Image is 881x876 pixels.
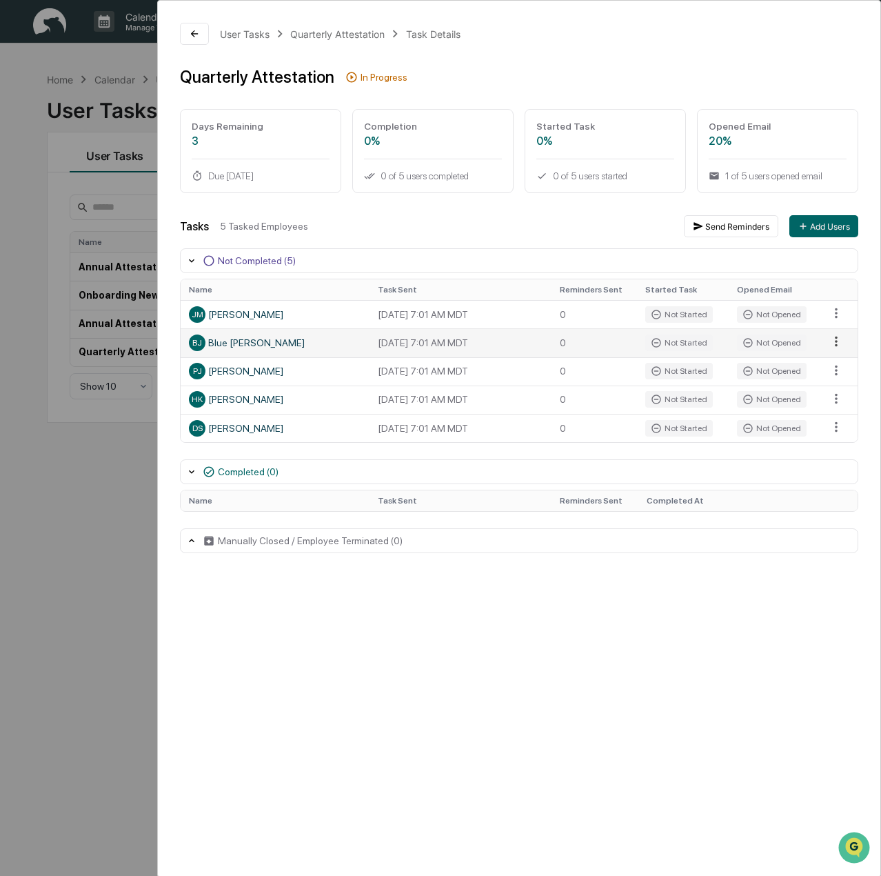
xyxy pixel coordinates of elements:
[551,279,637,300] th: Reminders Sent
[684,215,778,237] button: Send Reminders
[14,29,251,51] p: How can we help?
[192,170,330,181] div: Due [DATE]
[551,328,637,357] td: 0
[789,215,858,237] button: Add Users
[47,119,174,130] div: We're available if you need us!
[192,395,203,404] span: HK
[364,170,502,181] div: 0 of 5 users completed
[737,363,807,379] div: Not Opened
[193,366,202,376] span: PJ
[189,335,361,351] div: Blue [PERSON_NAME]
[737,335,807,351] div: Not Opened
[189,363,361,379] div: [PERSON_NAME]
[709,121,847,132] div: Opened Email
[645,335,713,351] div: Not Started
[364,135,502,148] div: 0%
[737,420,807,437] div: Not Opened
[551,414,637,442] td: 0
[369,328,551,357] td: [DATE] 7:01 AM MDT
[189,420,361,437] div: [PERSON_NAME]
[220,221,673,232] div: 5 Tasked Employees
[361,72,407,83] div: In Progress
[14,175,25,186] div: 🖐️
[94,168,176,193] a: 🗄️Attestations
[47,106,226,119] div: Start new chat
[220,28,270,40] div: User Tasks
[97,233,167,244] a: Powered byPylon
[369,300,551,328] td: [DATE] 7:01 AM MDT
[8,195,92,219] a: 🔎Data Lookup
[14,106,39,130] img: 1746055101610-c473b297-6a78-478c-a979-82029cc54cd1
[28,200,87,214] span: Data Lookup
[369,414,551,442] td: [DATE] 7:01 AM MDT
[364,121,502,132] div: Completion
[180,220,209,233] div: Tasks
[645,391,713,408] div: Not Started
[369,386,551,414] td: [DATE] 7:01 AM MDT
[645,420,713,437] div: Not Started
[536,170,674,181] div: 0 of 5 users started
[536,135,674,148] div: 0%
[737,391,807,408] div: Not Opened
[638,490,820,511] th: Completed At
[729,279,820,300] th: Opened Email
[737,306,807,323] div: Not Opened
[551,357,637,386] td: 0
[114,174,171,188] span: Attestations
[551,300,637,328] td: 0
[192,135,330,148] div: 3
[218,466,279,477] div: Completed (0)
[837,830,874,868] iframe: Open customer support
[709,170,847,181] div: 1 of 5 users opened email
[137,234,167,244] span: Pylon
[218,255,296,266] div: Not Completed (5)
[192,424,203,433] span: DS
[234,110,251,126] button: Start new chat
[218,535,403,546] div: Manually Closed / Employee Terminated (0)
[645,306,713,323] div: Not Started
[180,67,334,87] div: Quarterly Attestation
[637,279,729,300] th: Started Task
[192,121,330,132] div: Days Remaining
[14,201,25,212] div: 🔎
[369,357,551,386] td: [DATE] 7:01 AM MDT
[8,168,94,193] a: 🖐️Preclearance
[192,310,203,319] span: JM
[536,121,674,132] div: Started Task
[189,306,361,323] div: [PERSON_NAME]
[189,391,361,408] div: [PERSON_NAME]
[551,386,637,414] td: 0
[181,490,369,511] th: Name
[28,174,89,188] span: Preclearance
[709,135,847,148] div: 20%
[645,363,713,379] div: Not Started
[551,490,637,511] th: Reminders Sent
[100,175,111,186] div: 🗄️
[369,279,551,300] th: Task Sent
[181,279,369,300] th: Name
[406,28,460,40] div: Task Details
[290,28,385,40] div: Quarterly Attestation
[369,490,551,511] th: Task Sent
[192,338,202,348] span: BJ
